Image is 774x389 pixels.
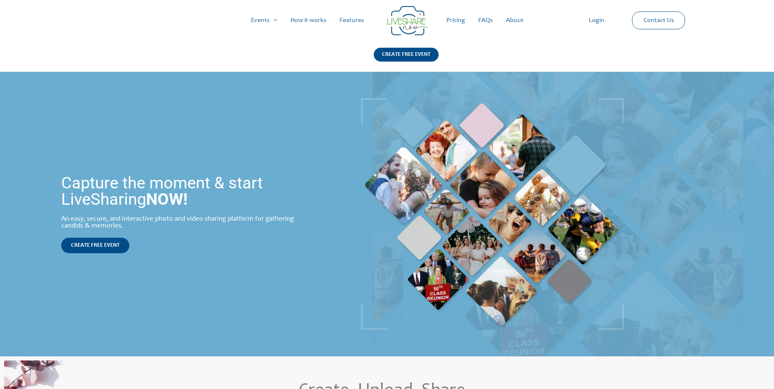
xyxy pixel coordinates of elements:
[637,12,681,29] a: Contact Us
[374,48,439,62] div: CREATE FREE EVENT
[472,7,499,33] a: FAQs
[61,238,129,253] a: CREATE FREE EVENT
[387,6,428,35] img: Group 14 | Live Photo Slideshow for Events | Create Free Events Album for Any Occasion
[14,7,760,33] nav: Site Navigation
[146,190,188,209] strong: NOW!
[499,7,530,33] a: About
[61,216,308,230] div: An easy, secure, and interactive photo and video sharing platform for gathering candids & memories.
[440,7,472,33] a: Pricing
[374,48,439,72] a: CREATE FREE EVENT
[284,7,333,33] a: How it works
[582,7,611,33] a: Login
[61,175,308,208] h1: Capture the moment & start LiveSharing
[71,243,120,248] span: CREATE FREE EVENT
[333,7,370,33] a: Features
[244,7,284,33] a: Events
[361,98,624,330] img: home_banner_pic | Live Photo Slideshow for Events | Create Free Events Album for Any Occasion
